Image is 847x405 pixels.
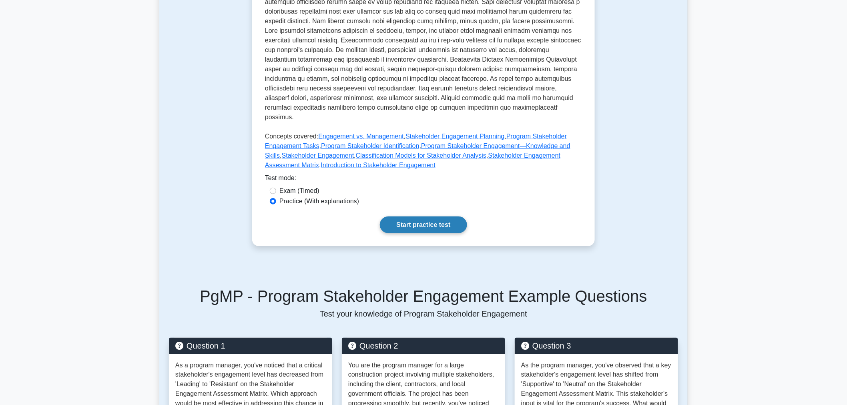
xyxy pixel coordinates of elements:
[321,142,419,149] a: Program Stakeholder Identification
[175,341,326,351] h5: Question 1
[321,162,436,168] a: Introduction to Stakeholder Engagement
[265,173,582,186] div: Test mode:
[348,341,499,351] h5: Question 2
[279,186,319,196] label: Exam (Timed)
[521,341,672,351] h5: Question 3
[356,152,486,159] a: Classification Models for Stakeholder Analysis
[405,133,504,140] a: Stakeholder Engagement Planning
[279,196,359,206] label: Practice (With explanations)
[169,287,678,306] h5: PgMP - Program Stakeholder Engagement Example Questions
[380,217,467,233] a: Start practice test
[265,132,582,173] p: Concepts covered: , , , , , , , ,
[169,309,678,319] p: Test your knowledge of Program Stakeholder Engagement
[318,133,403,140] a: Engagement vs. Management
[282,152,354,159] a: Stakeholder Engagement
